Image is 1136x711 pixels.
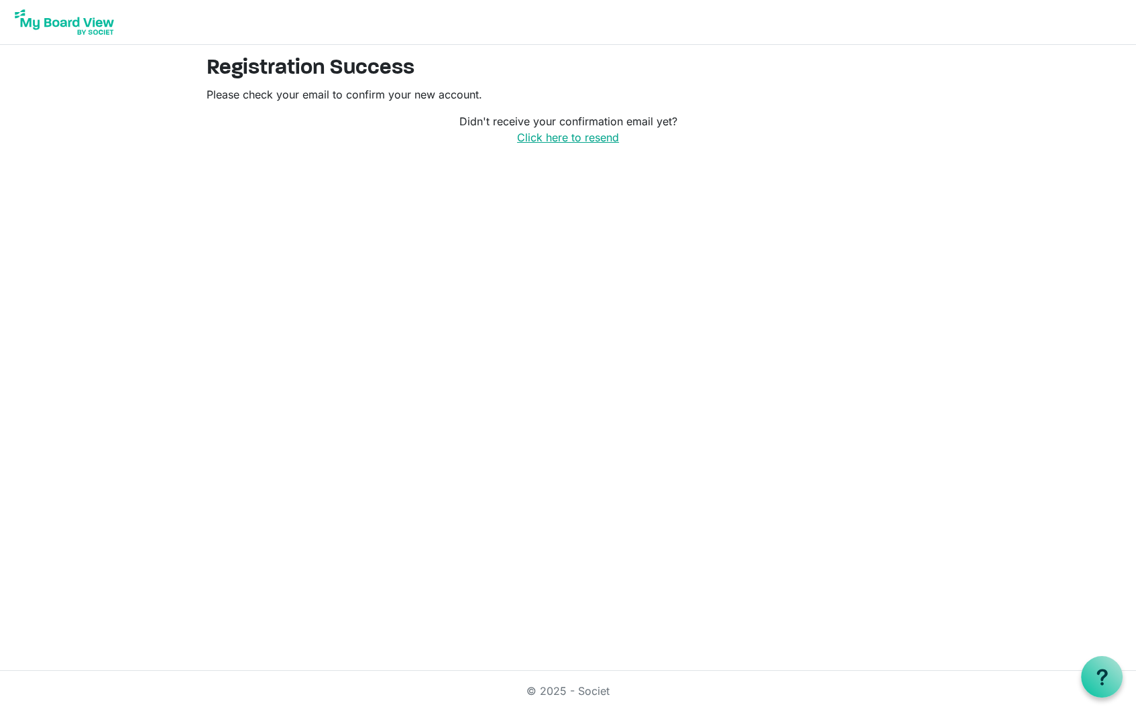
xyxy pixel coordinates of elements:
[526,684,610,698] a: © 2025 - Societ
[207,86,929,103] p: Please check your email to confirm your new account.
[207,56,929,81] h2: Registration Success
[207,113,929,145] p: Didn't receive your confirmation email yet?
[11,5,118,39] img: My Board View Logo
[517,131,619,144] a: Click here to resend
